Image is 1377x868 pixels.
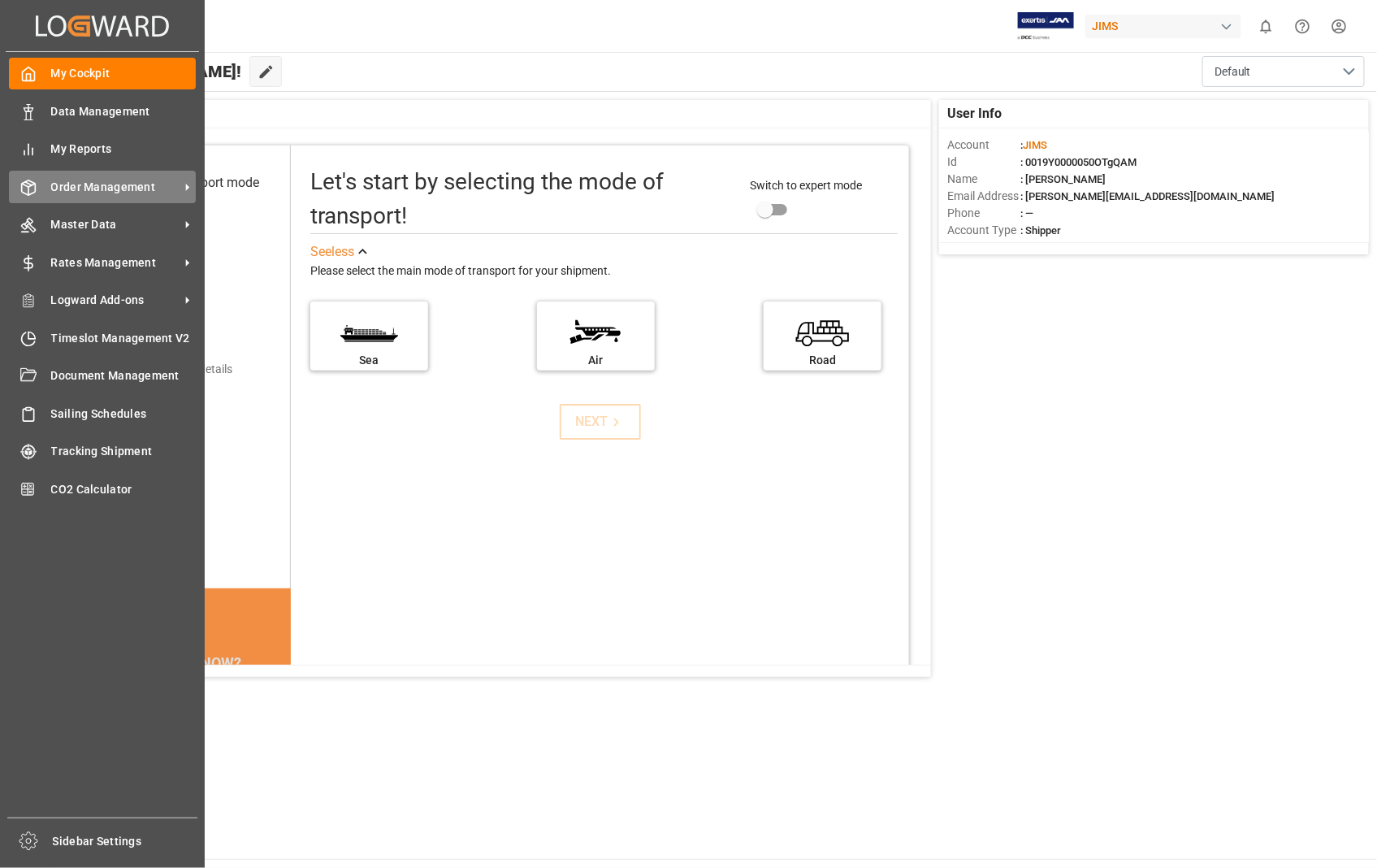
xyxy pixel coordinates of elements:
[9,360,196,392] a: Document Management
[9,133,196,165] a: My Reports
[947,137,1020,154] span: Account
[9,397,196,429] a: Sailing Schedules
[51,65,197,82] span: My Cockpit
[1020,173,1106,185] span: : [PERSON_NAME]
[947,222,1020,239] span: Account Type
[51,443,197,460] span: Tracking Shipment
[9,58,196,89] a: My Cockpit
[947,104,1002,124] span: User Info
[9,473,196,505] a: CO2 Calculator
[560,404,641,440] button: NEXT
[1018,12,1074,41] img: Exertis%20JAM%20-%20Email%20Logo.jpg_1722504956.jpg
[51,406,197,423] span: Sailing Schedules
[9,322,196,354] a: Timeslot Management V2
[318,352,420,369] div: Sea
[9,436,196,467] a: Tracking Shipment
[1020,224,1061,237] span: : Shipper
[750,179,862,192] span: Switch to expert mode
[1085,15,1241,38] div: JIMS
[51,254,180,271] span: Rates Management
[51,292,180,309] span: Logward Add-ons
[947,171,1020,188] span: Name
[947,154,1020,171] span: Id
[51,216,180,233] span: Master Data
[51,103,197,120] span: Data Management
[9,95,196,127] a: Data Management
[51,367,197,384] span: Document Management
[947,188,1020,205] span: Email Address
[310,165,734,233] div: Let's start by selecting the mode of transport!
[1020,207,1033,219] span: : —
[575,412,625,432] div: NEXT
[1248,8,1284,45] button: show 0 new notifications
[947,205,1020,222] span: Phone
[1020,156,1137,168] span: : 0019Y0000050OTgQAM
[1284,8,1321,45] button: Help Center
[1215,63,1251,80] span: Default
[1085,11,1248,41] button: JIMS
[310,242,354,262] div: See less
[772,352,873,369] div: Road
[51,141,197,158] span: My Reports
[1020,139,1047,151] span: :
[545,352,647,369] div: Air
[53,833,198,850] span: Sidebar Settings
[51,481,197,498] span: CO2 Calculator
[1202,56,1365,87] button: open menu
[51,179,180,196] span: Order Management
[131,361,232,378] div: Add shipping details
[1023,139,1047,151] span: JIMS
[51,330,197,347] span: Timeslot Management V2
[1020,190,1275,202] span: : [PERSON_NAME][EMAIL_ADDRESS][DOMAIN_NAME]
[310,262,899,281] div: Please select the main mode of transport for your shipment.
